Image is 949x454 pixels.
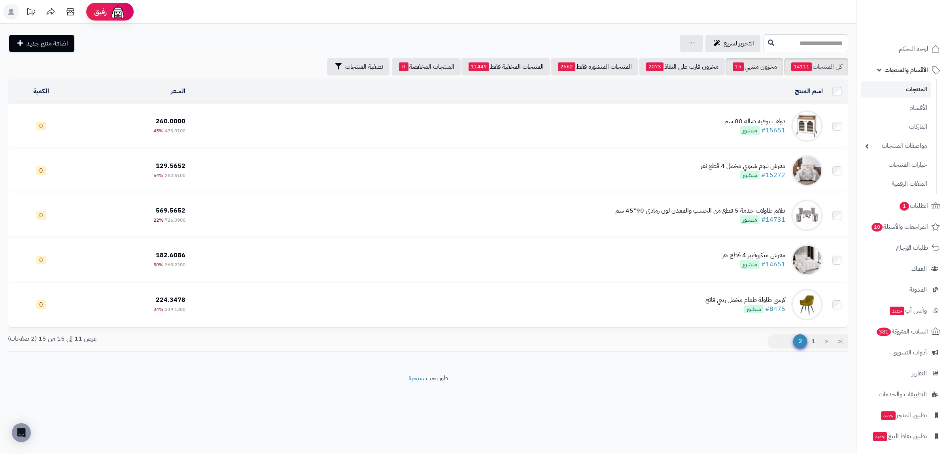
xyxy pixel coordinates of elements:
span: أدوات التسويق [892,347,927,358]
div: مفرش ميكروفيبر 4 قطع نفر [722,251,785,260]
span: لوحة التحكم [899,43,928,55]
a: مخزون قارب على النفاذ2073 [639,58,725,75]
div: دولاب بوفيه صالة 80 سم [724,117,785,126]
span: 14111 [791,62,812,71]
span: 473.9100 [165,127,185,134]
img: طقم طاولات خدمة 5 قطع من الخشب والمعدن لون رمادي 90*45 سم [791,200,823,231]
a: اسم المنتج [795,87,823,96]
div: مفرش نيوم شتوي مخمل 4 قطع نفر [701,162,785,171]
a: 1 [807,334,820,349]
span: منشور [740,126,760,135]
a: #15272 [761,170,785,180]
span: 54% [153,172,163,179]
span: 0 [36,122,46,130]
div: عرض 11 إلى 15 من 15 (2 صفحات) [2,334,428,343]
span: العملاء [911,263,927,274]
span: اضافة منتج جديد [26,39,68,48]
a: وآتس آبجديد [861,301,944,320]
span: 282.6100 [165,172,185,179]
span: التقارير [912,368,927,379]
a: المنتجات [861,81,931,98]
span: 224.3478 [156,295,185,305]
a: متجرة [408,373,423,383]
a: تطبيق المتجرجديد [861,406,944,425]
span: منشور [740,260,760,269]
div: Open Intercom Messenger [12,423,31,442]
a: تطبيق نقاط البيعجديد [861,427,944,446]
a: التقارير [861,364,944,383]
a: #14731 [761,215,785,224]
div: طقم طاولات خدمة 5 قطع من الخشب والمعدن لون رمادي 90*45 سم [615,206,785,215]
a: الملفات الرقمية [861,175,931,192]
a: العملاء [861,259,944,278]
img: كرسي طاولة طعام مخمل زيتي فاتح [791,289,823,320]
a: المدونة [861,280,944,299]
a: الطلبات1 [861,196,944,215]
img: مفرش نيوم شتوي مخمل 4 قطع نفر [791,155,823,186]
span: 11449 [469,62,489,71]
span: 15 [733,62,744,71]
a: الماركات [861,119,931,136]
span: الطلبات [899,200,928,211]
a: لوحة التحكم [861,40,944,58]
span: جديد [890,307,904,315]
img: ai-face.png [110,4,126,20]
span: رفيق [94,7,107,17]
a: السعر [171,87,185,96]
span: 2073 [646,62,664,71]
span: 0 [36,166,46,175]
a: |< [833,334,848,349]
a: #15651 [761,126,785,135]
span: التحرير لسريع [724,39,754,48]
span: 381 [877,328,891,336]
span: 182.6086 [156,251,185,260]
a: #8475 [765,304,785,314]
a: الأقسام [861,100,931,117]
span: 1 [900,202,909,211]
span: 129.5652 [156,161,185,171]
span: 34% [153,306,163,313]
a: كل المنتجات14111 [784,58,848,75]
span: 22% [153,217,163,224]
span: جديد [881,411,896,420]
a: المنتجات المخفية فقط11449 [461,58,550,75]
span: تصفية المنتجات [345,62,383,72]
span: 569.5652 [156,206,185,215]
span: المراجعات والأسئلة [871,221,928,232]
a: تحديثات المنصة [21,4,41,22]
span: 339.1300 [165,306,185,313]
span: منشور [740,215,760,224]
a: السلات المتروكة381 [861,322,944,341]
span: 2662 [558,62,575,71]
span: 10 [871,223,883,232]
span: 260.0000 [156,117,185,126]
a: < [820,334,833,349]
span: المدونة [909,284,927,295]
a: اضافة منتج جديد [9,35,74,52]
a: التطبيقات والخدمات [861,385,944,404]
a: الكمية [33,87,49,96]
span: 0 [36,256,46,264]
a: #14651 [761,260,785,269]
a: التحرير لسريع [705,35,760,52]
a: المنتجات المنشورة فقط2662 [551,58,638,75]
span: 726.0900 [165,217,185,224]
span: 365.2200 [165,261,185,268]
a: طلبات الإرجاع [861,238,944,257]
span: تطبيق نقاط البيع [872,431,927,442]
span: 0 [36,300,46,309]
span: التطبيقات والخدمات [879,389,927,400]
span: منشور [744,305,764,313]
a: خيارات المنتجات [861,156,931,173]
span: الأقسام والمنتجات [885,64,928,75]
button: تصفية المنتجات [327,58,389,75]
a: أدوات التسويق [861,343,944,362]
span: 45% [153,127,163,134]
span: وآتس آب [889,305,927,316]
a: مخزون منتهي15 [726,58,783,75]
a: المنتجات المخفضة0 [392,58,461,75]
span: السلات المتروكة [876,326,928,337]
span: 50% [153,261,163,268]
span: 2 [793,334,807,349]
a: المراجعات والأسئلة10 [861,217,944,236]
